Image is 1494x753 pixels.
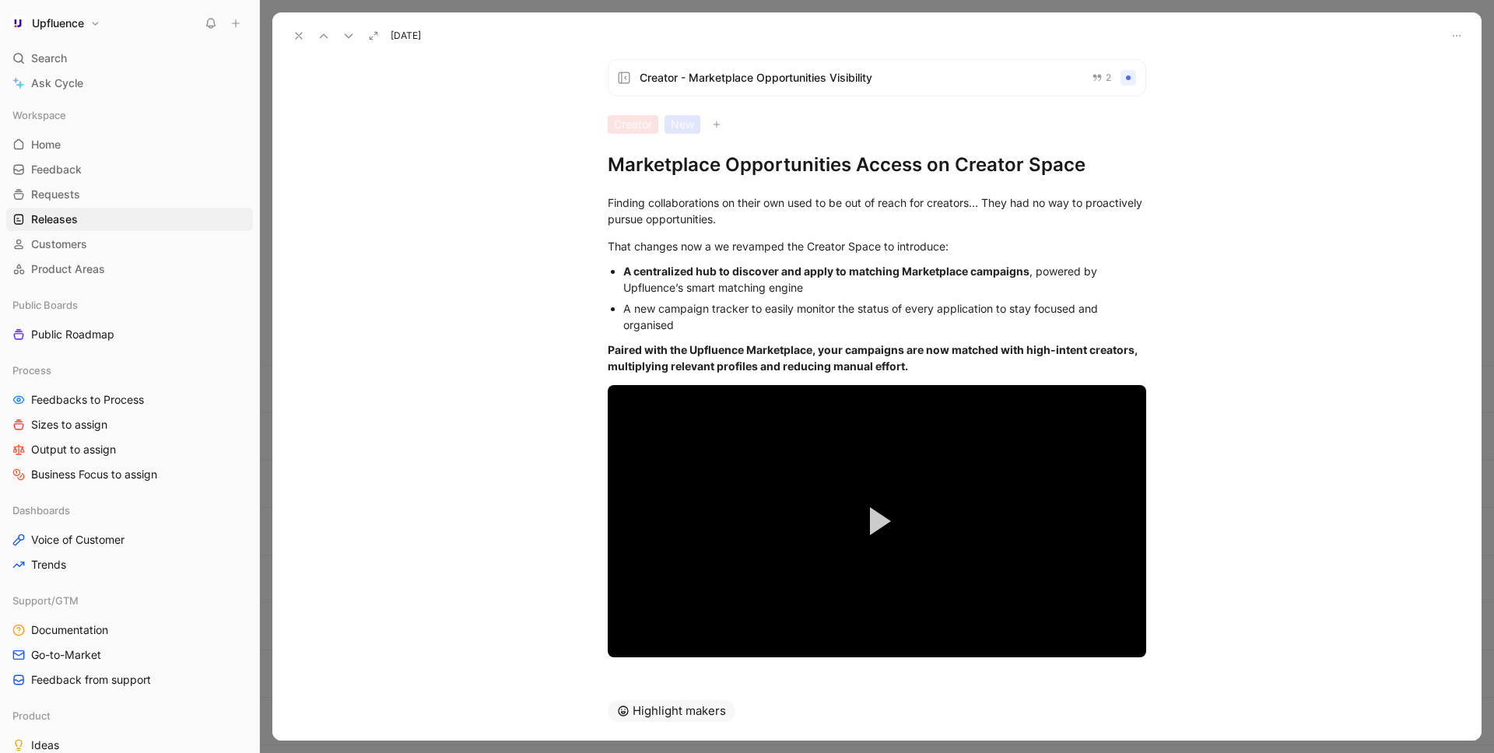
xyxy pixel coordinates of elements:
[31,74,83,93] span: Ask Cycle
[31,672,151,688] span: Feedback from support
[31,212,78,227] span: Releases
[6,323,253,346] a: Public Roadmap
[31,737,59,753] span: Ideas
[6,463,253,486] a: Business Focus to assign
[12,107,66,123] span: Workspace
[391,30,421,42] span: [DATE]
[6,499,253,576] div: DashboardsVoice of CustomerTrends
[12,362,51,378] span: Process
[6,528,253,552] a: Voice of Customer
[6,643,253,667] a: Go-to-Market
[842,486,912,556] button: Play Video
[623,263,1146,296] div: , powered by Upfluence’s smart matching engine
[6,589,253,612] div: Support/GTM
[6,553,253,576] a: Trends
[31,261,105,277] span: Product Areas
[31,647,101,663] span: Go-to-Market
[6,293,253,346] div: Public BoardsPublic Roadmap
[665,115,700,134] div: New
[6,704,253,727] div: Product
[31,442,116,457] span: Output to assign
[31,467,157,482] span: Business Focus to assign
[640,68,1079,87] span: Creator - Marketplace Opportunities Visibility
[12,593,79,608] span: Support/GTM
[12,708,51,723] span: Product
[623,264,1029,278] strong: A centralized hub to discover and apply to matching Marketplace campaigns
[6,257,253,281] a: Product Areas
[1106,73,1111,82] span: 2
[608,115,1146,134] div: CreatorNew
[608,194,1146,227] div: Finding collaborations on their own used to be out of reach for creators… They had no way to proa...
[6,183,253,206] a: Requests
[6,499,253,522] div: Dashboards
[31,187,80,202] span: Requests
[31,162,82,177] span: Feedback
[12,297,78,313] span: Public Boards
[6,413,253,436] a: Sizes to assign
[31,417,107,433] span: Sizes to assign
[608,152,1146,177] h1: Marketplace Opportunities Access on Creator Space
[31,327,114,342] span: Public Roadmap
[6,208,253,231] a: Releases
[608,238,1146,254] div: That changes now a we revamped the Creator Space to introduce:
[32,16,84,30] h1: Upfluence
[6,158,253,181] a: Feedback
[608,700,735,722] button: Highlight makers
[31,236,87,252] span: Customers
[6,359,253,382] div: Process
[6,388,253,412] a: Feedbacks to Process
[6,233,253,256] a: Customers
[31,392,144,408] span: Feedbacks to Process
[1089,69,1114,86] button: 2
[6,438,253,461] a: Output to assign
[608,343,1140,373] strong: Paired with the Upfluence Marketplace, your campaigns are now matched with high-intent creators, ...
[31,532,124,548] span: Voice of Customer
[608,115,658,134] div: Creator
[6,668,253,692] a: Feedback from support
[6,618,253,642] a: Documentation
[623,300,1146,333] div: A new campaign tracker to easily monitor the status of every application to stay focused and orga...
[6,103,253,127] div: Workspace
[31,557,66,573] span: Trends
[6,293,253,317] div: Public Boards
[6,133,253,156] a: Home
[6,47,253,70] div: Search
[12,503,70,518] span: Dashboards
[6,12,104,34] button: UpfluenceUpfluence
[6,72,253,95] a: Ask Cycle
[6,359,253,486] div: ProcessFeedbacks to ProcessSizes to assignOutput to assignBusiness Focus to assign
[31,49,67,68] span: Search
[10,16,26,31] img: Upfluence
[31,137,61,152] span: Home
[31,622,108,638] span: Documentation
[608,385,1146,657] div: Video Player
[6,589,253,692] div: Support/GTMDocumentationGo-to-MarketFeedback from support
